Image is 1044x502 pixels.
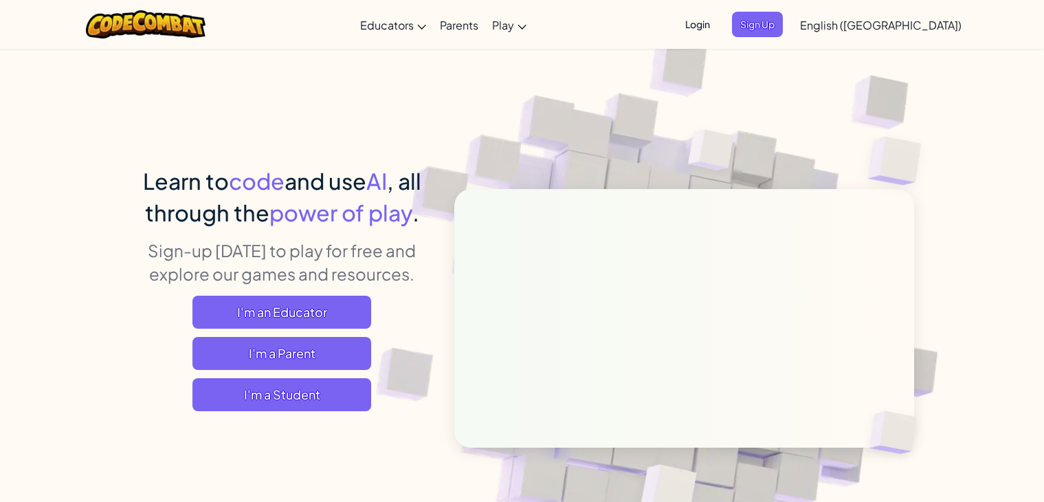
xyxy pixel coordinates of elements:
[662,102,761,205] img: Overlap cubes
[86,10,206,39] img: CodeCombat logo
[360,18,414,32] span: Educators
[366,167,387,195] span: AI
[846,382,949,483] img: Overlap cubes
[492,18,514,32] span: Play
[229,167,285,195] span: code
[412,199,419,226] span: .
[793,6,968,43] a: English ([GEOGRAPHIC_DATA])
[485,6,533,43] a: Play
[800,18,962,32] span: English ([GEOGRAPHIC_DATA])
[143,167,229,195] span: Learn to
[433,6,485,43] a: Parents
[841,103,959,219] img: Overlap cubes
[131,239,434,285] p: Sign-up [DATE] to play for free and explore our games and resources.
[269,199,412,226] span: power of play
[192,337,371,370] a: I'm a Parent
[732,12,783,37] button: Sign Up
[192,296,371,329] a: I'm an Educator
[285,167,366,195] span: and use
[677,12,718,37] button: Login
[353,6,433,43] a: Educators
[192,378,371,411] button: I'm a Student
